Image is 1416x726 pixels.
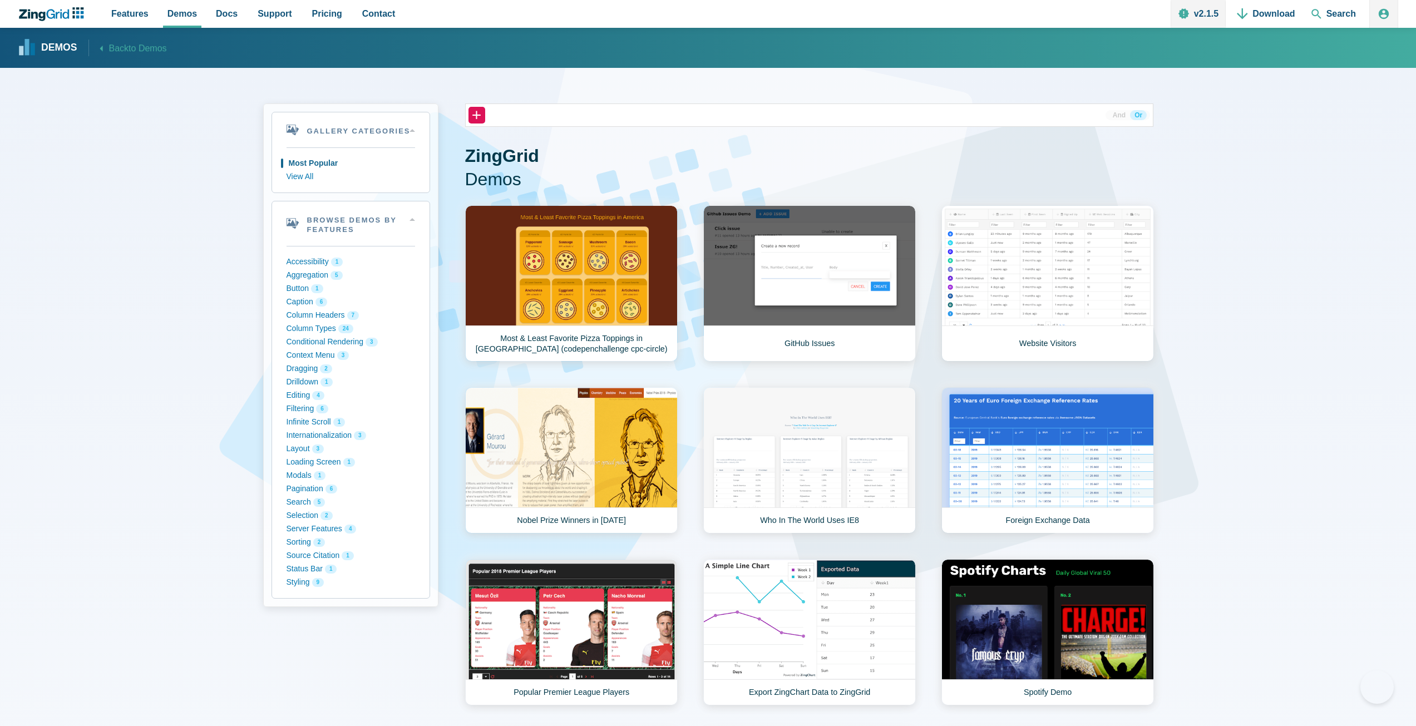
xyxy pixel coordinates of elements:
button: Layout 3 [287,442,415,456]
a: Popular Premier League Players [465,559,678,705]
span: Demos [167,6,197,21]
button: Source Citation 1 [287,549,415,562]
a: Website Visitors [941,205,1154,362]
button: Internationalization 3 [287,429,415,442]
span: Features [111,6,149,21]
button: Drilldown 1 [287,376,415,389]
span: Demos [465,168,1153,191]
a: Foreign Exchange Data [941,387,1154,534]
summary: Gallery Categories [272,112,430,147]
button: And [1108,110,1130,120]
button: Context Menu 3 [287,349,415,362]
strong: ZingGrid [465,146,539,166]
button: Button 1 [287,282,415,295]
span: Pricing [312,6,342,21]
span: Back [109,41,167,56]
strong: Demos [41,43,77,53]
a: Backto Demos [88,40,167,56]
a: Who In The World Uses IE8 [703,387,916,534]
button: Dragging 2 [287,362,415,376]
button: Infinite Scroll 1 [287,416,415,429]
button: Styling 9 [287,576,415,589]
button: Filtering 6 [287,402,415,416]
button: Modals 1 [287,469,415,482]
button: Selection 2 [287,509,415,522]
button: Sorting 2 [287,536,415,549]
span: Docs [216,6,238,21]
a: Spotify Demo [941,559,1154,705]
button: View All [287,170,415,184]
a: ZingChart Logo. Click to return to the homepage [18,7,90,21]
a: Most & Least Favorite Pizza Toppings in [GEOGRAPHIC_DATA] (codepenchallenge cpc-circle) [465,205,678,362]
span: Contact [362,6,396,21]
button: Loading Screen 1 [287,456,415,469]
button: Editing 4 [287,389,415,402]
button: + [468,107,485,124]
span: Support [258,6,292,21]
button: Server Features 4 [287,522,415,536]
button: Column Headers 7 [287,309,415,322]
button: Aggregation 5 [287,269,415,282]
button: Conditional Rendering 3 [287,335,415,349]
span: to Demos [129,44,166,53]
button: Status Bar 1 [287,562,415,576]
button: Or [1130,110,1147,120]
button: Pagination 6 [287,482,415,496]
a: Demos [19,39,77,56]
a: GitHub Issues [703,205,916,362]
button: Column Types 24 [287,322,415,335]
a: Nobel Prize Winners in [DATE] [465,387,678,534]
button: Accessibility 1 [287,255,415,269]
button: Search 5 [287,496,415,509]
iframe: Help Scout Beacon - Open [1360,670,1394,704]
summary: Browse Demos By Features [272,201,430,246]
button: Most Popular [287,157,415,170]
button: Caption 6 [287,295,415,309]
a: Export ZingChart Data to ZingGrid [703,559,916,705]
